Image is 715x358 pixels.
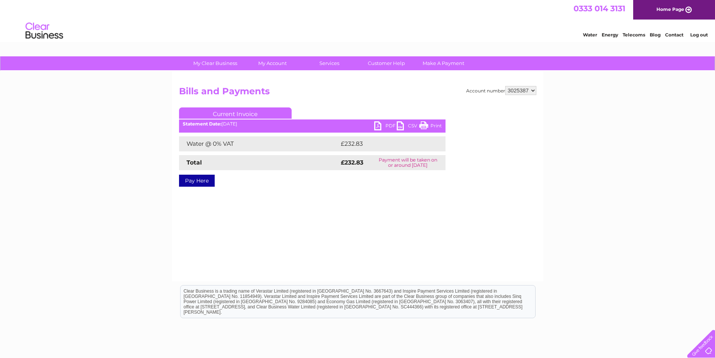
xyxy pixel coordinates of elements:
a: Current Invoice [179,107,292,119]
a: Log out [690,32,708,38]
a: Services [298,56,360,70]
div: Clear Business is a trading name of Verastar Limited (registered in [GEOGRAPHIC_DATA] No. 3667643... [181,4,535,36]
a: 0333 014 3131 [574,4,625,13]
a: Contact [665,32,683,38]
div: [DATE] [179,121,446,127]
a: Telecoms [623,32,645,38]
img: logo.png [25,20,63,42]
a: Pay Here [179,175,215,187]
a: Blog [650,32,661,38]
b: Statement Date: [183,121,221,127]
a: Make A Payment [412,56,474,70]
a: Customer Help [355,56,417,70]
a: Energy [602,32,618,38]
div: Account number [466,86,536,95]
td: £232.83 [339,136,432,151]
td: Payment will be taken on or around [DATE] [370,155,446,170]
a: CSV [397,121,419,132]
strong: £232.83 [341,159,363,166]
a: PDF [374,121,397,132]
a: My Account [241,56,303,70]
a: Water [583,32,597,38]
a: My Clear Business [184,56,246,70]
a: Print [419,121,442,132]
td: Water @ 0% VAT [179,136,339,151]
h2: Bills and Payments [179,86,536,100]
strong: Total [187,159,202,166]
